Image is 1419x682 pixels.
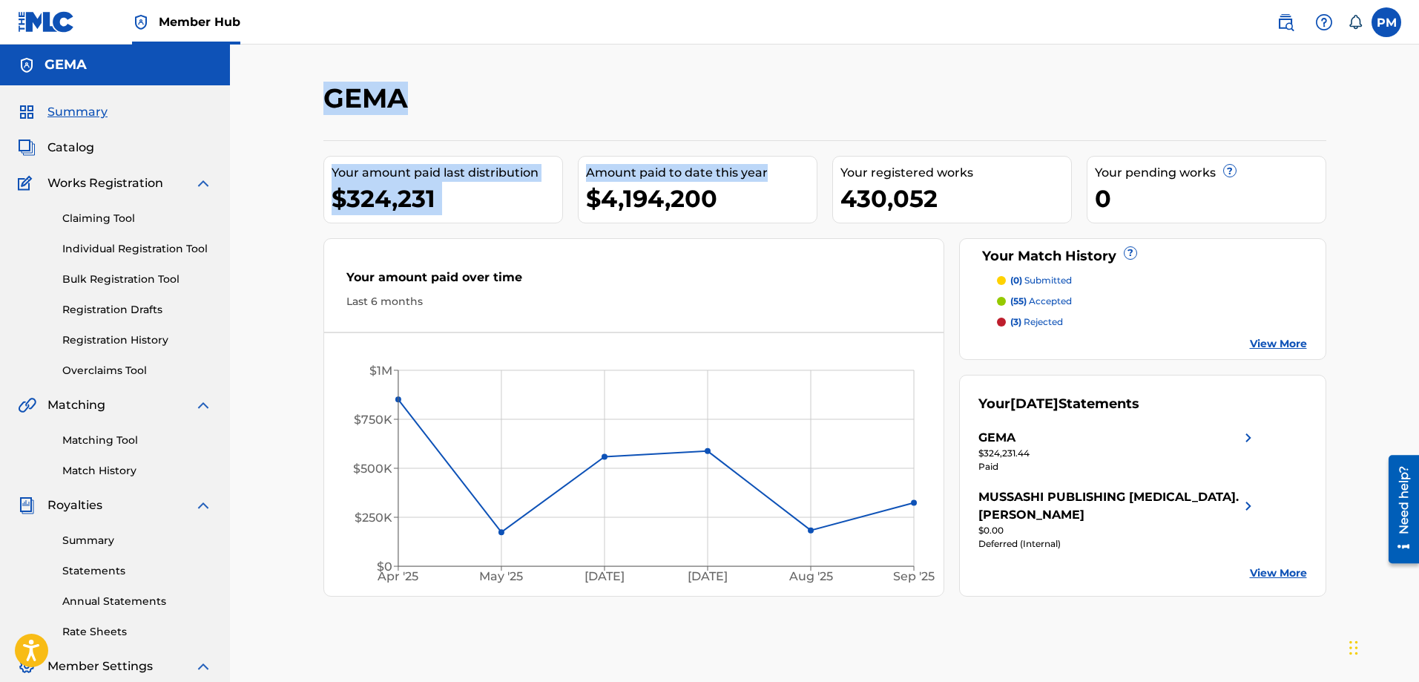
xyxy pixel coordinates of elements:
div: User Menu [1372,7,1401,37]
img: right chevron icon [1239,429,1257,447]
div: 0 [1095,182,1326,215]
a: (55) accepted [997,295,1307,308]
img: expand [194,174,212,192]
img: expand [194,658,212,675]
a: Bulk Registration Tool [62,272,212,287]
a: Claiming Tool [62,211,212,226]
img: expand [194,396,212,414]
span: Member Settings [47,658,153,675]
tspan: $1M [369,364,392,378]
p: accepted [1010,295,1072,308]
div: Help [1309,7,1339,37]
a: Match History [62,463,212,479]
iframe: Chat Widget [1345,611,1419,682]
span: Member Hub [159,13,240,30]
div: Last 6 months [346,294,922,309]
img: Catalog [18,139,36,157]
div: Your registered works [840,164,1071,182]
tspan: [DATE] [585,570,625,584]
a: Individual Registration Tool [62,241,212,257]
a: GEMAright chevron icon$324,231.44Paid [978,429,1257,473]
img: Accounts [18,56,36,74]
div: Chat-Widget [1345,611,1419,682]
tspan: May '25 [479,570,523,584]
span: Matching [47,396,105,414]
a: Registration Drafts [62,302,212,318]
div: Your amount paid last distribution [332,164,562,182]
h5: GEMA [45,56,87,73]
img: search [1277,13,1294,31]
a: SummarySummary [18,103,108,121]
div: MUSSASHI PUBLISHING [MEDICAL_DATA]. [PERSON_NAME] [978,488,1239,524]
tspan: $0 [377,560,392,574]
tspan: Aug '25 [788,570,833,584]
p: submitted [1010,274,1072,287]
tspan: Apr '25 [377,570,418,584]
div: Your Statements [978,394,1139,414]
tspan: Sep '25 [893,570,935,584]
a: Registration History [62,332,212,348]
img: MLC Logo [18,11,75,33]
span: Royalties [47,496,102,514]
tspan: $750K [354,413,392,427]
img: Matching [18,396,36,414]
div: Ziehen [1349,626,1358,670]
tspan: $250K [355,511,392,525]
div: GEMA [978,429,1015,447]
a: Summary [62,533,212,548]
a: View More [1250,336,1307,352]
div: Amount paid to date this year [586,164,817,182]
img: help [1315,13,1333,31]
tspan: $500K [353,462,392,476]
div: 430,052 [840,182,1071,215]
h2: GEMA [323,82,415,115]
img: Summary [18,103,36,121]
span: (55) [1010,295,1027,306]
a: CatalogCatalog [18,139,94,157]
img: Top Rightsholder [132,13,150,31]
div: $324,231.44 [978,447,1257,460]
a: Overclaims Tool [62,363,212,378]
a: Public Search [1271,7,1300,37]
div: Paid [978,460,1257,473]
span: [DATE] [1010,396,1059,412]
span: ? [1125,247,1136,259]
a: MUSSASHI PUBLISHING [MEDICAL_DATA]. [PERSON_NAME]right chevron icon$0.00Deferred (Internal) [978,488,1257,551]
span: Catalog [47,139,94,157]
img: expand [194,496,212,514]
div: $324,231 [332,182,562,215]
a: (3) rejected [997,315,1307,329]
span: Works Registration [47,174,163,192]
iframe: Resource Center [1377,450,1419,569]
tspan: [DATE] [688,570,728,584]
div: Your amount paid over time [346,269,922,294]
a: View More [1250,565,1307,581]
div: Your Match History [978,246,1307,266]
a: Statements [62,563,212,579]
a: Rate Sheets [62,624,212,640]
a: (0) submitted [997,274,1307,287]
span: (0) [1010,275,1022,286]
span: (3) [1010,316,1021,327]
div: Deferred (Internal) [978,537,1257,551]
div: Notifications [1348,15,1363,30]
a: Matching Tool [62,433,212,448]
span: ? [1224,165,1236,177]
img: Member Settings [18,658,36,675]
div: $0.00 [978,524,1257,537]
img: right chevron icon [1239,488,1257,524]
img: Royalties [18,496,36,514]
div: $4,194,200 [586,182,817,215]
span: Summary [47,103,108,121]
p: rejected [1010,315,1063,329]
div: Your pending works [1095,164,1326,182]
img: Works Registration [18,174,37,192]
a: Annual Statements [62,594,212,609]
